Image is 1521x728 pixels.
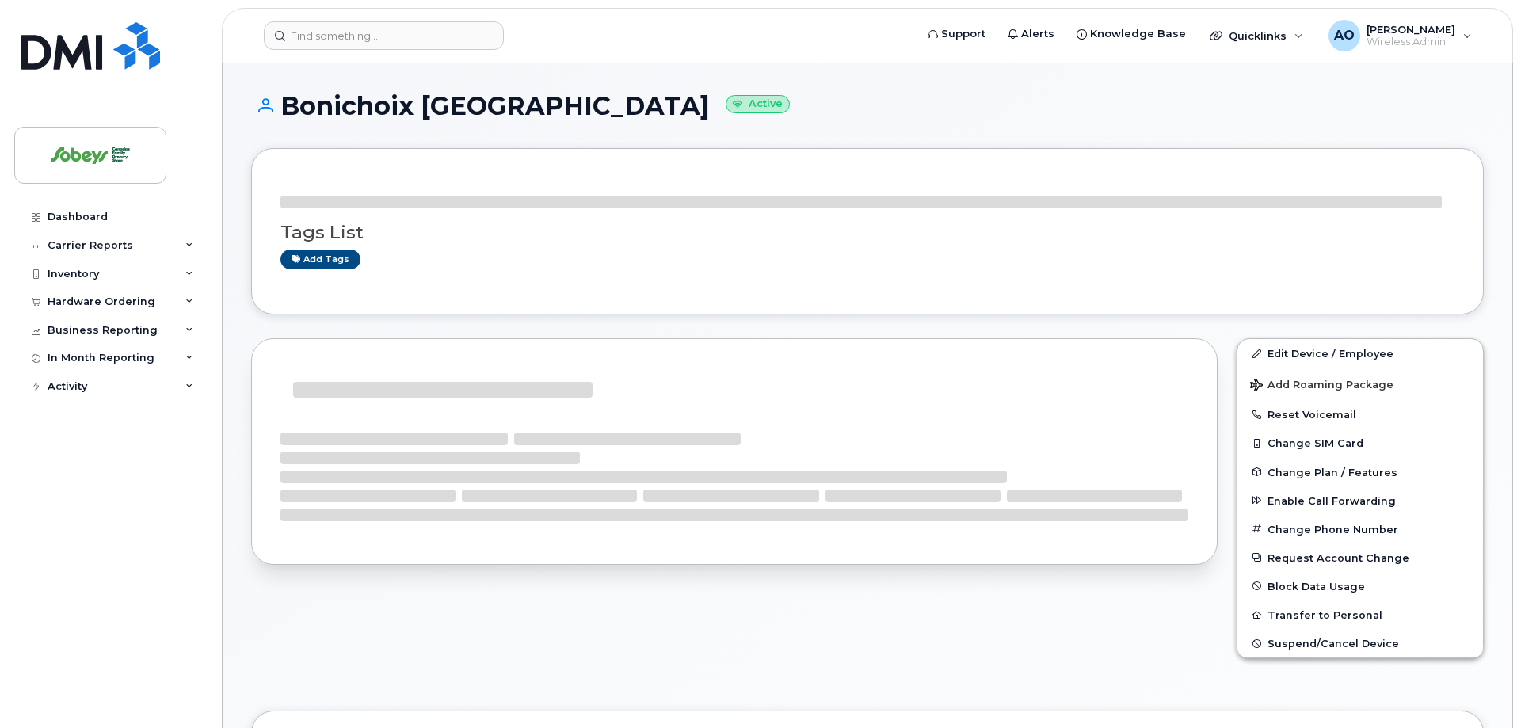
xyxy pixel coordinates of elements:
[1237,572,1483,600] button: Block Data Usage
[1237,515,1483,543] button: Change Phone Number
[1237,400,1483,429] button: Reset Voicemail
[1237,429,1483,457] button: Change SIM Card
[1237,600,1483,629] button: Transfer to Personal
[1237,629,1483,657] button: Suspend/Cancel Device
[280,250,360,269] a: Add tags
[726,95,790,113] small: Active
[1267,494,1396,506] span: Enable Call Forwarding
[1237,368,1483,400] button: Add Roaming Package
[251,92,1484,120] h1: Bonichoix [GEOGRAPHIC_DATA]
[280,223,1454,242] h3: Tags List
[1267,466,1397,478] span: Change Plan / Features
[1237,339,1483,368] a: Edit Device / Employee
[1237,543,1483,572] button: Request Account Change
[1237,458,1483,486] button: Change Plan / Features
[1267,638,1399,650] span: Suspend/Cancel Device
[1250,379,1393,394] span: Add Roaming Package
[1237,486,1483,515] button: Enable Call Forwarding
